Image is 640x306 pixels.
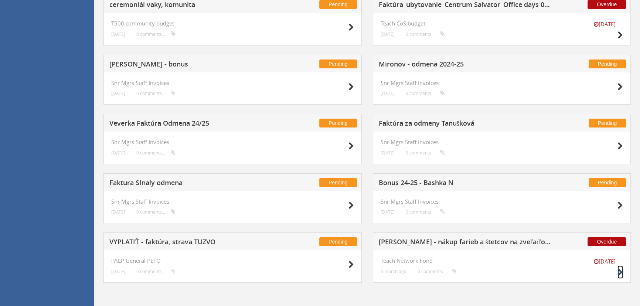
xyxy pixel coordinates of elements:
small: 0 comments... [406,31,445,37]
small: [DATE] [111,91,125,96]
small: 0 comments... [136,209,176,215]
small: [DATE] [381,209,395,215]
h4: Snr Mgrs Staff Invoices [111,80,354,86]
h5: [PERSON_NAME] - bonus [109,61,282,70]
h4: Snr Mgrs Staff Invoices [381,139,623,145]
h5: Bonus 24-25 - Bashka N [379,179,551,188]
h5: [PERSON_NAME] - nákup farieb a štetcov na zveľaďovanie mesta [379,238,551,248]
small: 0 comments... [136,31,176,37]
span: Pending [319,237,357,246]
h4: Snr Mgrs Staff Invoices [381,80,623,86]
h5: Faktúra za odmeny Tanušková [379,120,551,129]
h5: Faktúra_ubytovanie_Centrum Salvator_Office days 09/2025 [379,1,551,10]
h5: Faktura SInaly odmena [109,179,282,188]
h4: Teach Network Fond [381,258,623,264]
span: Pending [319,59,357,68]
h4: Snr Mgrs Staff Invoices [111,139,354,145]
h4: Teach CoS budget [381,20,623,27]
small: 0 comments... [406,91,445,96]
small: [DATE] [111,209,125,215]
span: Pending [589,59,626,68]
span: Overdue [588,237,626,246]
span: Pending [589,119,626,127]
small: [DATE] [111,150,125,156]
small: 0 comments... [418,269,457,274]
h4: T500 community budget [111,20,354,27]
small: a month ago [381,269,406,274]
small: [DATE] [381,150,395,156]
small: [DATE] [586,258,623,265]
small: [DATE] [381,91,395,96]
small: [DATE] [381,31,395,37]
small: [DATE] [111,269,125,274]
small: 0 comments... [406,209,445,215]
h4: Snr Mgrs Staff Invoices [111,198,354,205]
small: 0 comments... [136,150,176,156]
small: [DATE] [111,31,125,37]
h5: ceremoniál vaky, komunita [109,1,282,10]
small: 0 comments... [136,269,176,274]
small: 0 comments... [406,150,445,156]
h4: PALP General PETO [111,258,354,264]
small: [DATE] [586,20,623,28]
h5: Veverka Faktúra Odmena 24/25 [109,120,282,129]
h5: Mironov - odmena 2024-25 [379,61,551,70]
h5: VYPLATIŤ - faktúra, strava TUZVO [109,238,282,248]
span: Pending [319,119,357,127]
span: Pending [319,178,357,187]
small: 0 comments... [136,91,176,96]
h4: Snr Mgrs Staff Invoices [381,198,623,205]
span: Pending [589,178,626,187]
